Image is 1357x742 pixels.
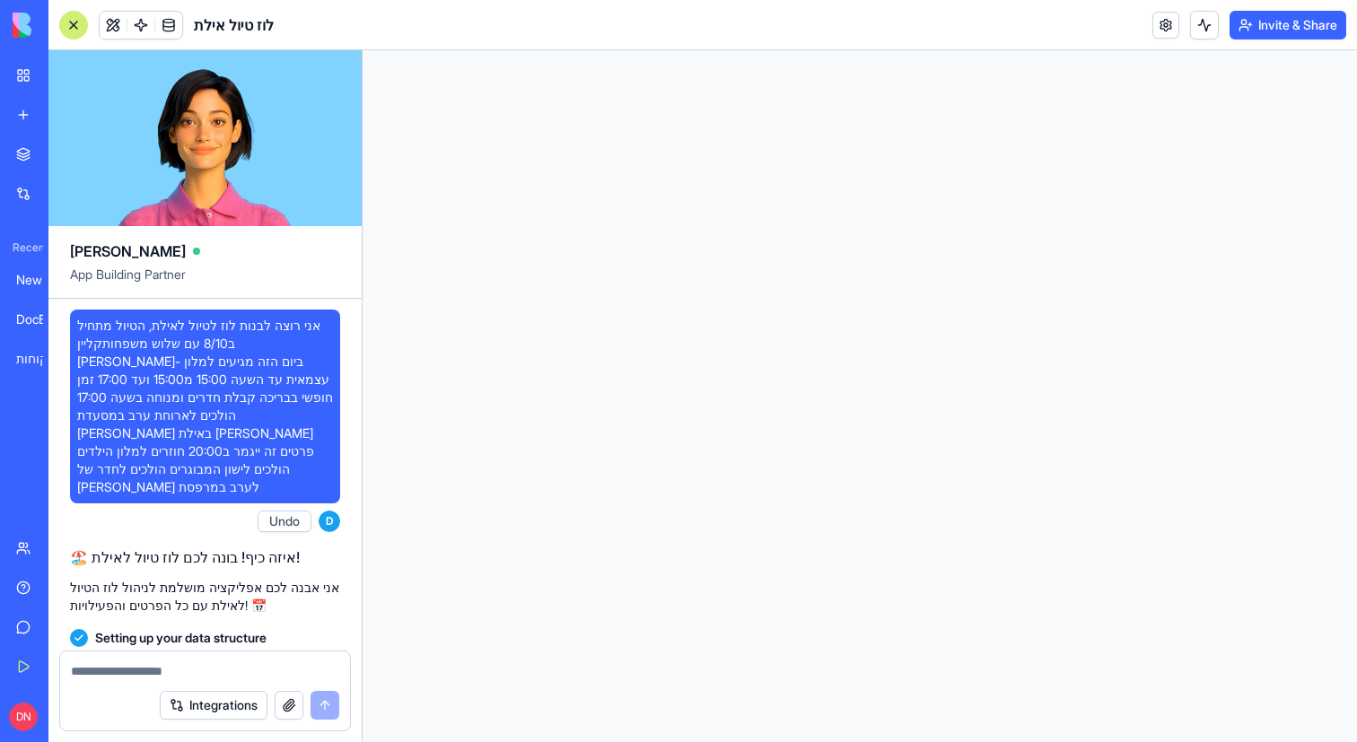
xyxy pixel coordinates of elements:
a: מערכת ניהול לקוחות [5,341,77,377]
div: DocExtract AI [16,310,66,328]
a: DocExtract AI [5,301,77,337]
span: לוז טיול אילת [194,14,274,36]
span: App Building Partner [70,266,340,298]
div: New App [16,271,66,289]
h2: 🏖️ איזה כיף! בונה לכם לוז טיול לאילת! [70,546,340,568]
button: Integrations [160,691,267,720]
p: אני אבנה לכם אפליקציה מושלמת לניהול לוז הטיול לאילת עם כל הפרטים והפעילויות! 📅 [70,579,340,615]
button: Undo [258,511,311,532]
div: מערכת ניהול לקוחות [16,350,66,368]
button: Invite & Share [1230,11,1346,39]
span: אני רוצה לבנות לוז לטיול לאילת, הטיול מתחיל ב8/10 עם שלוש משפחותקליין [PERSON_NAME]- ביום הזה מגי... [77,317,333,496]
span: DN [9,703,38,731]
span: [PERSON_NAME] [70,240,186,262]
span: D [319,511,340,532]
span: Recent [5,240,43,255]
a: New App [5,262,77,298]
img: logo [13,13,124,38]
span: Setting up your data structure [95,629,267,647]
